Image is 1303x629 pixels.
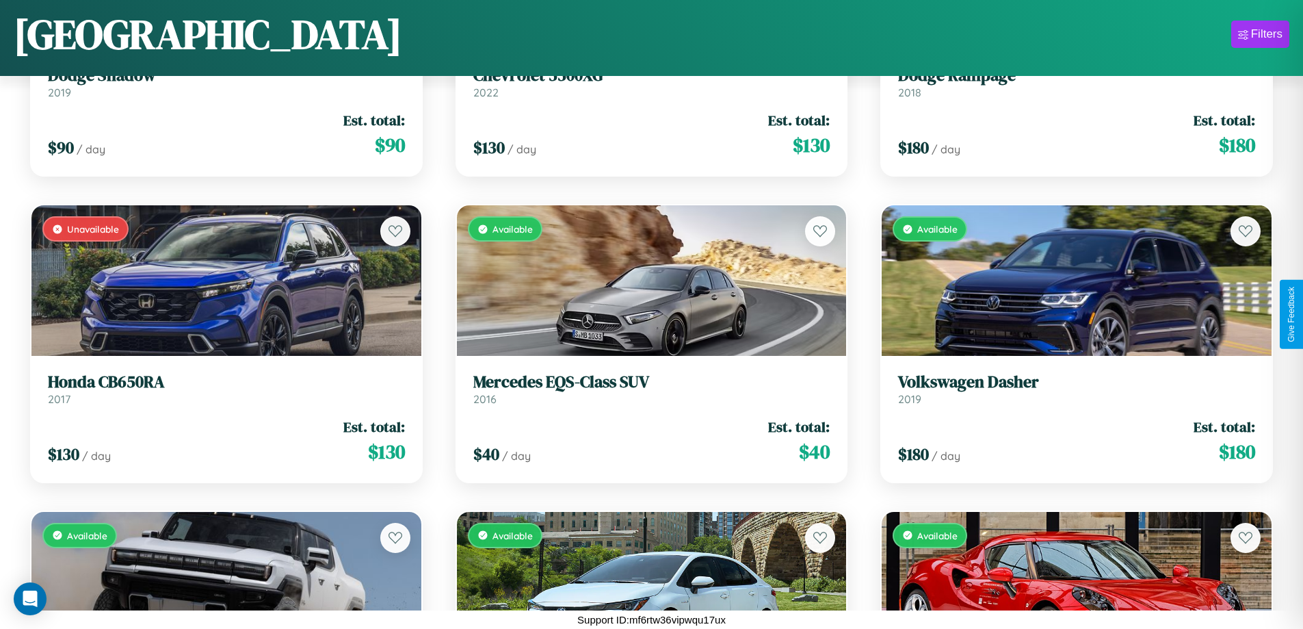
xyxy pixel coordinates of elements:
h3: Dodge Rampage [898,66,1255,86]
span: $ 90 [48,136,74,159]
span: Available [492,223,533,235]
button: Filters [1231,21,1289,48]
span: Est. total: [768,417,830,437]
span: 2022 [473,86,499,99]
span: Available [67,530,107,541]
span: / day [508,142,536,156]
span: $ 130 [473,136,505,159]
span: $ 40 [473,443,499,465]
h3: Mercedes EQS-Class SUV [473,372,830,392]
span: $ 180 [898,443,929,465]
a: Honda CB650RA2017 [48,372,405,406]
a: Dodge Shadow2019 [48,66,405,99]
div: Filters [1251,27,1282,41]
span: Available [917,223,958,235]
span: Unavailable [67,223,119,235]
span: $ 180 [1219,438,1255,465]
span: Available [917,530,958,541]
span: Est. total: [343,417,405,437]
span: 2017 [48,392,70,406]
a: Mercedes EQS-Class SUV2016 [473,372,830,406]
span: / day [502,449,531,463]
span: 2019 [48,86,71,99]
span: Available [492,530,533,541]
a: Volkswagen Dasher2019 [898,372,1255,406]
span: 2018 [898,86,921,99]
span: $ 40 [799,438,830,465]
span: / day [932,142,960,156]
div: Open Intercom Messenger [14,582,47,615]
span: $ 130 [793,131,830,159]
span: / day [77,142,105,156]
span: $ 90 [375,131,405,159]
span: $ 180 [1219,131,1255,159]
span: / day [932,449,960,463]
span: $ 130 [368,438,405,465]
h3: Volkswagen Dasher [898,372,1255,392]
span: Est. total: [1194,417,1255,437]
a: Chevrolet 5500XG2022 [473,66,830,99]
span: $ 130 [48,443,79,465]
span: 2016 [473,392,497,406]
span: / day [82,449,111,463]
h3: Dodge Shadow [48,66,405,86]
a: Dodge Rampage2018 [898,66,1255,99]
h3: Honda CB650RA [48,372,405,392]
span: Est. total: [343,110,405,130]
h1: [GEOGRAPHIC_DATA] [14,6,402,62]
span: $ 180 [898,136,929,159]
h3: Chevrolet 5500XG [473,66,830,86]
span: Est. total: [768,110,830,130]
div: Give Feedback [1287,287,1296,342]
span: Est. total: [1194,110,1255,130]
span: 2019 [898,392,921,406]
p: Support ID: mf6rtw36vipwqu17ux [577,611,726,629]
